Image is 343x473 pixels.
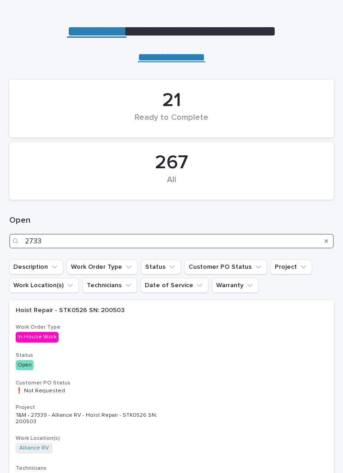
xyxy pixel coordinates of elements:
h3: Status [16,352,327,359]
button: Customer PO Status [184,260,267,274]
a: Alliance RV [19,445,49,451]
div: 21 [25,89,318,112]
p: ❗ Not Requested [16,388,177,394]
h3: Technicians [16,465,327,472]
h3: Work Order Type [16,324,327,331]
button: Work Location(s) [9,278,79,293]
div: Ready to Complete [25,113,318,132]
h3: Customer PO Status [16,379,327,387]
div: 267 [25,151,318,174]
h3: Project [16,404,327,411]
p: T&M - 27339 - Alliance RV - Hoist Repair - STK0526 SN: 200503 [16,412,177,426]
p: Hoist Repair - STK0526 SN: 200503 [16,307,177,314]
button: Work Order Type [67,260,137,274]
button: Warranty [212,278,259,293]
div: All [25,175,318,195]
button: Status [141,260,181,274]
h3: Work Location(s) [16,435,327,442]
button: Technicians [83,278,137,293]
input: Search [9,234,334,248]
div: Open [16,360,34,370]
button: Project [271,260,312,274]
div: In-House Work [16,332,59,342]
button: Description [9,260,63,274]
button: Date of Service [141,278,208,293]
h1: Open [9,215,334,226]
